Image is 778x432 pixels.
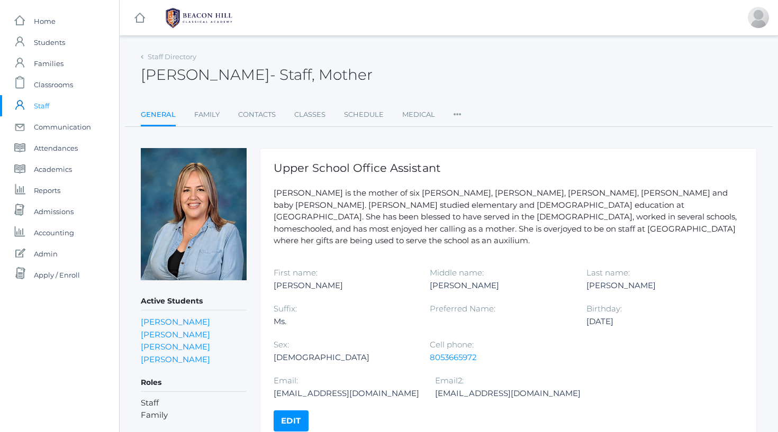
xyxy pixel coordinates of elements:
span: Classrooms [34,74,73,95]
li: Staff [141,397,247,409]
label: Middle name: [430,268,484,278]
a: [PERSON_NAME] [141,354,210,364]
img: Jessica Hibbard [141,148,247,280]
div: Ms. [274,315,414,328]
li: Family [141,409,247,421]
span: Attendances [34,137,78,159]
span: Communication [34,116,91,137]
label: Email: [274,375,298,385]
label: Suffix: [274,304,297,314]
h1: Upper School Office Assistant [274,162,743,174]
img: BHCALogos-05-308ed15e86a5a0abce9b8dd61676a3503ac9727e845dece92d48e8588c001991.png [159,5,239,31]
span: Staff [34,95,49,116]
div: [EMAIL_ADDRESS][DOMAIN_NAME] [435,387,581,400]
label: First name: [274,268,318,278]
label: Preferred Name: [430,304,495,314]
span: - Staff, Mother [270,66,373,84]
span: Families [34,53,64,74]
a: Medical [402,104,435,125]
a: General [141,104,176,127]
a: Schedule [344,104,384,125]
span: Reports [34,180,60,201]
label: Sex: [274,339,289,350]
span: Home [34,11,56,32]
label: Last name: [586,268,630,278]
a: Contacts [238,104,276,125]
a: Classes [294,104,325,125]
span: Admin [34,243,58,264]
a: Staff Directory [148,52,196,61]
span: Accounting [34,222,74,243]
span: Admissions [34,201,74,222]
label: Birthday: [586,304,622,314]
label: Cell phone: [430,339,474,350]
a: 8053665972 [430,352,477,362]
h5: Roles [141,374,247,392]
a: [PERSON_NAME] [141,342,210,352]
div: [DATE] [586,315,727,328]
a: [PERSON_NAME] [141,317,210,327]
div: [PERSON_NAME] [274,279,414,292]
a: Family [194,104,220,125]
div: [PERSON_NAME] [430,279,570,292]
span: Academics [34,159,72,180]
h5: Active Students [141,292,247,310]
div: Shain Hrehniy [748,7,769,28]
a: Edit [274,410,309,431]
a: [PERSON_NAME] [141,329,210,339]
h2: [PERSON_NAME] [141,67,373,83]
p: [PERSON_NAME] is the mother of six [PERSON_NAME], [PERSON_NAME], [PERSON_NAME], [PERSON_NAME] and... [274,187,743,247]
label: Email2: [435,375,464,385]
div: [PERSON_NAME] [586,279,727,292]
span: Students [34,32,65,53]
div: [DEMOGRAPHIC_DATA] [274,351,414,364]
div: [EMAIL_ADDRESS][DOMAIN_NAME] [274,387,419,400]
span: Apply / Enroll [34,264,80,286]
